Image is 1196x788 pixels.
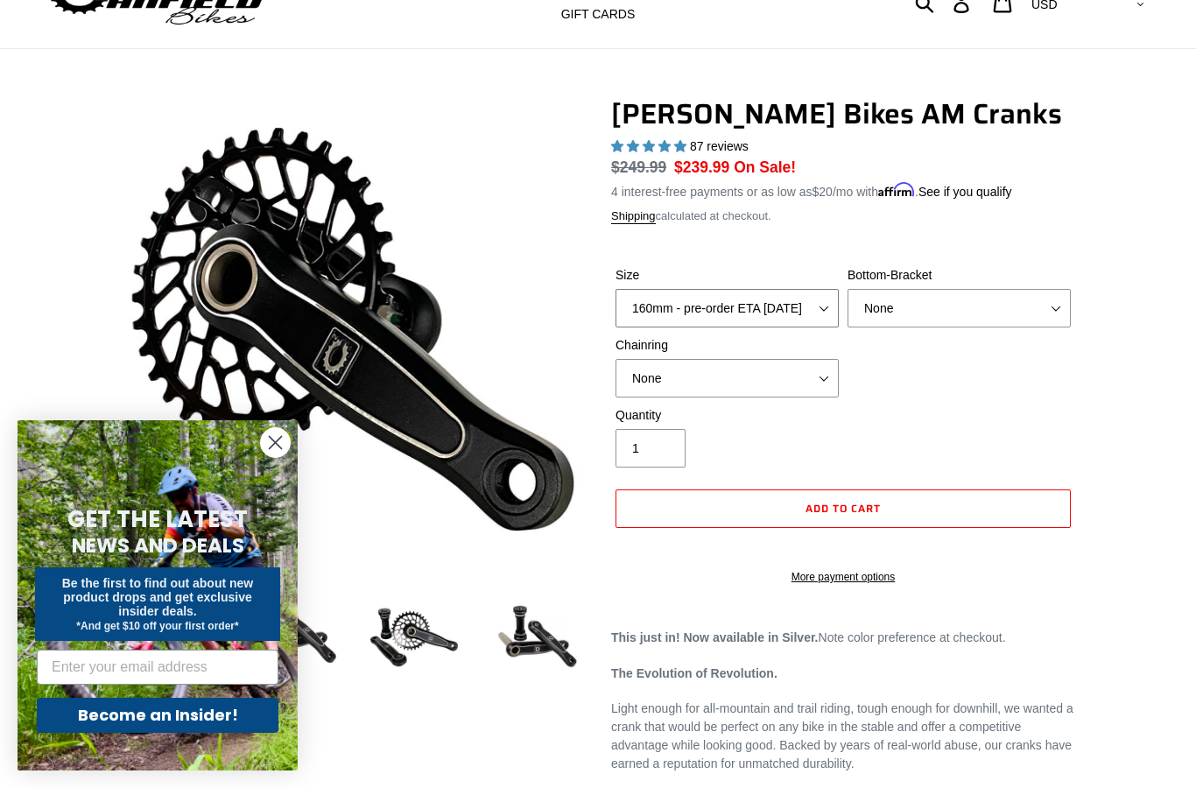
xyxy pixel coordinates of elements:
[616,406,839,425] label: Quantity
[37,698,278,733] button: Become an Insider!
[260,427,291,458] button: Close dialog
[72,531,244,559] span: NEWS AND DEALS
[611,97,1075,130] h1: [PERSON_NAME] Bikes AM Cranks
[611,209,656,224] a: Shipping
[611,139,690,153] span: 4.97 stars
[561,7,636,22] span: GIFT CARDS
[611,629,1075,647] p: Note color preference at checkout.
[674,158,729,176] span: $239.99
[552,3,644,26] a: GIFT CARDS
[918,185,1012,199] a: See if you qualify - Learn more about Affirm Financing (opens in modal)
[616,569,1071,585] a: More payment options
[616,266,839,285] label: Size
[616,336,839,355] label: Chainring
[611,700,1075,773] p: Light enough for all-mountain and trail riding, tough enough for downhill, we wanted a crank that...
[62,576,254,618] span: Be the first to find out about new product drops and get exclusive insider deals.
[366,589,462,686] img: Load image into Gallery viewer, Canfield Bikes AM Cranks
[813,185,833,199] span: $20
[611,630,819,644] strong: This just in! Now available in Silver.
[611,208,1075,225] div: calculated at checkout.
[76,620,238,632] span: *And get $10 off your first order*
[734,156,796,179] span: On Sale!
[611,158,666,176] s: $249.99
[616,489,1071,528] button: Add to cart
[848,266,1071,285] label: Bottom-Bracket
[690,139,749,153] span: 87 reviews
[489,589,585,686] img: Load image into Gallery viewer, CANFIELD-AM_DH-CRANKS
[37,650,278,685] input: Enter your email address
[611,666,777,680] strong: The Evolution of Revolution.
[611,179,1012,201] p: 4 interest-free payments or as low as /mo with .
[806,500,881,517] span: Add to cart
[67,503,248,535] span: GET THE LATEST
[878,182,915,197] span: Affirm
